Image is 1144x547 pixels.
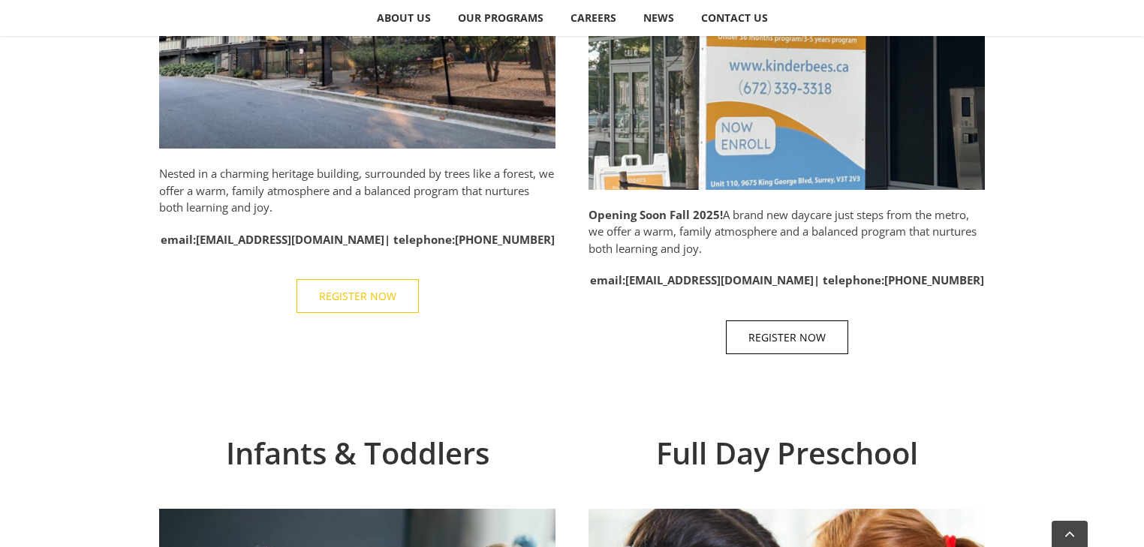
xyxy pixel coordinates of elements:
span: CONTACT US [701,13,768,23]
a: REGISTER NOW [297,279,419,313]
span: NEWS [643,13,674,23]
strong: email: | telephone: [161,232,555,247]
a: REGISTER NOW [726,320,848,354]
span: REGISTER NOW [319,290,396,302]
a: [PHONE_NUMBER] [455,232,555,247]
p: Nested in a charming heritage building, surrounded by trees like a forest, we offer a warm, famil... [159,165,555,216]
a: [EMAIL_ADDRESS][DOMAIN_NAME] [625,272,814,287]
span: REGISTER NOW [748,331,826,344]
a: CONTACT US [688,3,781,33]
a: NEWS [630,3,687,33]
span: CAREERS [570,13,616,23]
a: [EMAIL_ADDRESS][DOMAIN_NAME] [196,232,384,247]
p: A brand new daycare just steps from the metro, we offer a warm, family atmosphere and a balanced ... [589,206,985,257]
a: OUR PROGRAMS [444,3,556,33]
span: OUR PROGRAMS [458,13,543,23]
a: [PHONE_NUMBER] [884,272,984,287]
strong: Opening Soon Fall 2025! [589,207,723,222]
a: CAREERS [557,3,629,33]
span: ABOUT US [377,13,431,23]
a: ABOUT US [363,3,444,33]
strong: email: | telephone: [590,272,984,287]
